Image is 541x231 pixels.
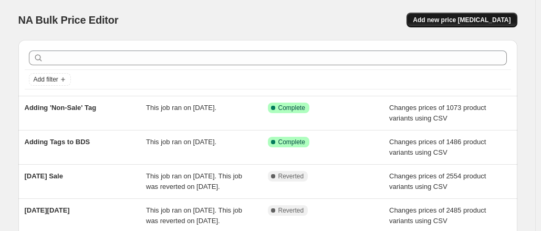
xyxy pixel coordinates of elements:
[389,138,486,156] span: Changes prices of 1486 product variants using CSV
[146,172,242,190] span: This job ran on [DATE]. This job was reverted on [DATE].
[34,75,58,84] span: Add filter
[278,206,304,215] span: Reverted
[278,138,305,146] span: Complete
[25,138,90,146] span: Adding Tags to BDS
[146,206,242,225] span: This job ran on [DATE]. This job was reverted on [DATE].
[25,172,63,180] span: [DATE] Sale
[278,172,304,180] span: Reverted
[389,172,486,190] span: Changes prices of 2554 product variants using CSV
[29,73,71,86] button: Add filter
[407,13,517,27] button: Add new price [MEDICAL_DATA]
[278,104,305,112] span: Complete
[413,16,511,24] span: Add new price [MEDICAL_DATA]
[25,104,97,112] span: Adding 'Non-Sale' Tag
[389,104,486,122] span: Changes prices of 1073 product variants using CSV
[389,206,486,225] span: Changes prices of 2485 product variants using CSV
[25,206,70,214] span: [DATE][DATE]
[18,14,119,26] span: NA Bulk Price Editor
[146,104,216,112] span: This job ran on [DATE].
[146,138,216,146] span: This job ran on [DATE].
